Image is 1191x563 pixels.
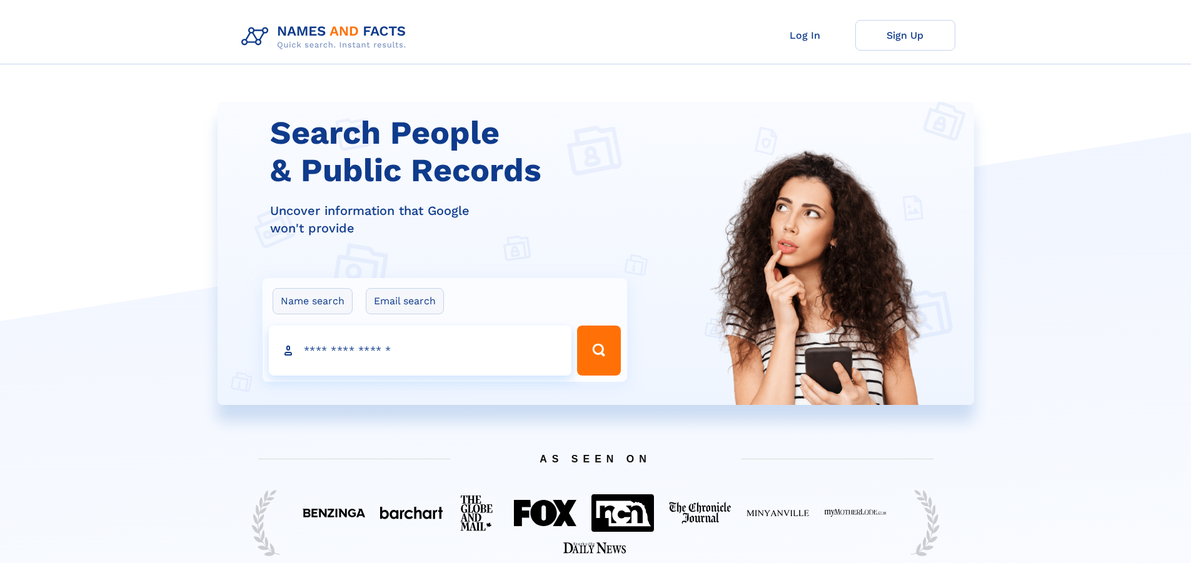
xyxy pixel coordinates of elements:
img: Featured on Starkville Daily News [563,542,626,554]
img: Featured on NCN [591,494,654,531]
h1: Search People & Public Records [270,114,635,189]
label: Email search [366,288,444,314]
label: Name search [273,288,353,314]
img: Featured on Minyanville [746,509,809,517]
img: Featured on The Globe And Mail [458,492,499,534]
a: Log In [755,20,855,51]
img: Featured on BarChart [380,507,443,519]
span: AS SEEN ON [239,438,952,480]
img: Logo Names and Facts [236,20,416,54]
img: Featured on FOX 40 [514,500,576,526]
button: Search Button [577,326,621,376]
img: Featured on The Chronicle Journal [669,502,731,524]
img: Featured on Benzinga [303,509,365,517]
a: Sign Up [855,20,955,51]
input: search input [269,326,571,376]
img: Search People and Public records [702,147,933,467]
div: Uncover information that Google won't provide [270,202,635,237]
img: Featured on My Mother Lode [824,509,887,517]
